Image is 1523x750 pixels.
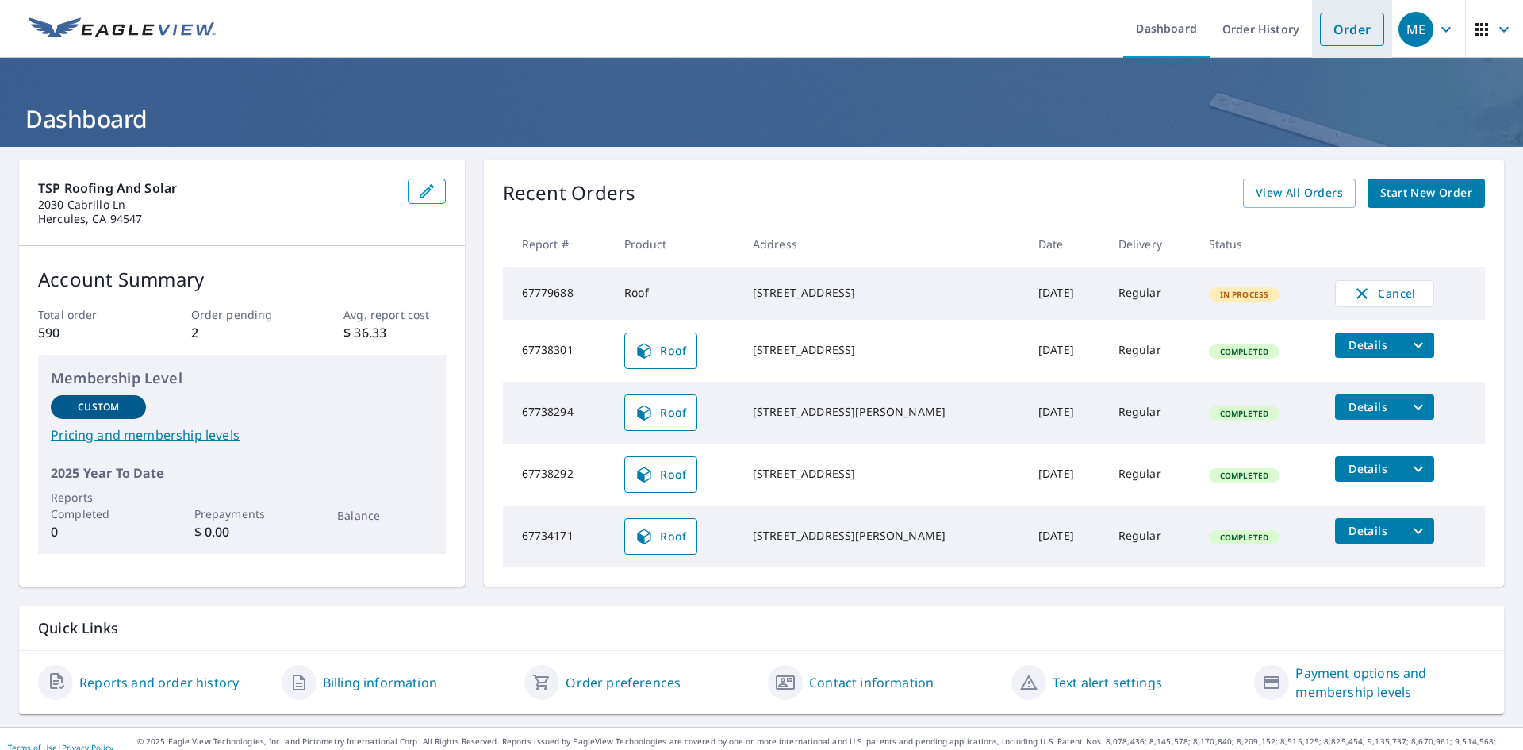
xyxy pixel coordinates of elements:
[1196,221,1322,267] th: Status
[635,341,687,360] span: Roof
[1345,399,1392,414] span: Details
[38,618,1485,638] p: Quick Links
[635,403,687,422] span: Roof
[51,367,433,389] p: Membership Level
[753,342,1013,358] div: [STREET_ADDRESS]
[1106,506,1196,567] td: Regular
[1352,284,1418,303] span: Cancel
[323,673,437,692] a: Billing information
[38,306,140,323] p: Total order
[503,221,612,267] th: Report #
[1345,461,1392,476] span: Details
[1402,333,1434,358] button: filesDropdownBtn-67738301
[635,465,687,484] span: Roof
[1398,12,1433,47] div: ME
[38,198,395,212] p: 2030 Cabrillo Ln
[1380,183,1472,203] span: Start New Order
[1335,280,1434,307] button: Cancel
[1106,267,1196,320] td: Regular
[1402,394,1434,420] button: filesDropdownBtn-67738294
[1345,523,1392,538] span: Details
[1106,320,1196,382] td: Regular
[1345,337,1392,352] span: Details
[51,522,146,541] p: 0
[503,267,612,320] td: 67779688
[1335,456,1402,482] button: detailsBtn-67738292
[51,463,433,483] p: 2025 Year To Date
[624,394,697,431] a: Roof
[1210,532,1278,543] span: Completed
[38,212,395,226] p: Hercules, CA 94547
[809,673,934,692] a: Contact information
[1335,394,1402,420] button: detailsBtn-67738294
[1210,470,1278,481] span: Completed
[503,506,612,567] td: 67734171
[1368,179,1485,208] a: Start New Order
[635,527,687,546] span: Roof
[191,306,293,323] p: Order pending
[1335,333,1402,358] button: detailsBtn-67738301
[612,267,740,320] td: Roof
[503,444,612,506] td: 67738292
[753,466,1013,482] div: [STREET_ADDRESS]
[624,333,697,369] a: Roof
[624,456,697,493] a: Roof
[1335,518,1402,544] button: detailsBtn-67734171
[1026,506,1106,567] td: [DATE]
[624,518,697,555] a: Roof
[343,323,445,342] p: $ 36.33
[1053,673,1162,692] a: Text alert settings
[1026,320,1106,382] td: [DATE]
[51,425,433,444] a: Pricing and membership levels
[51,489,146,522] p: Reports Completed
[1106,382,1196,444] td: Regular
[194,522,290,541] p: $ 0.00
[1256,183,1343,203] span: View All Orders
[1026,221,1106,267] th: Date
[38,179,395,198] p: TSP Roofing and Solar
[191,323,293,342] p: 2
[79,673,239,692] a: Reports and order history
[19,102,1504,135] h1: Dashboard
[1026,444,1106,506] td: [DATE]
[740,221,1026,267] th: Address
[1210,289,1279,300] span: In Process
[612,221,740,267] th: Product
[1210,346,1278,357] span: Completed
[1106,221,1196,267] th: Delivery
[753,285,1013,301] div: [STREET_ADDRESS]
[38,265,446,294] p: Account Summary
[1402,456,1434,482] button: filesDropdownBtn-67738292
[337,507,432,524] p: Balance
[566,673,681,692] a: Order preferences
[1106,444,1196,506] td: Regular
[1210,408,1278,419] span: Completed
[503,382,612,444] td: 67738294
[753,404,1013,420] div: [STREET_ADDRESS][PERSON_NAME]
[503,179,636,208] p: Recent Orders
[343,306,445,323] p: Avg. report cost
[194,506,290,522] p: Prepayments
[29,17,216,41] img: EV Logo
[38,323,140,342] p: 590
[753,528,1013,544] div: [STREET_ADDRESS][PERSON_NAME]
[78,400,119,414] p: Custom
[1243,179,1356,208] a: View All Orders
[1402,518,1434,544] button: filesDropdownBtn-67734171
[1026,267,1106,320] td: [DATE]
[503,320,612,382] td: 67738301
[1026,382,1106,444] td: [DATE]
[1295,663,1485,702] a: Payment options and membership levels
[1320,13,1384,46] a: Order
